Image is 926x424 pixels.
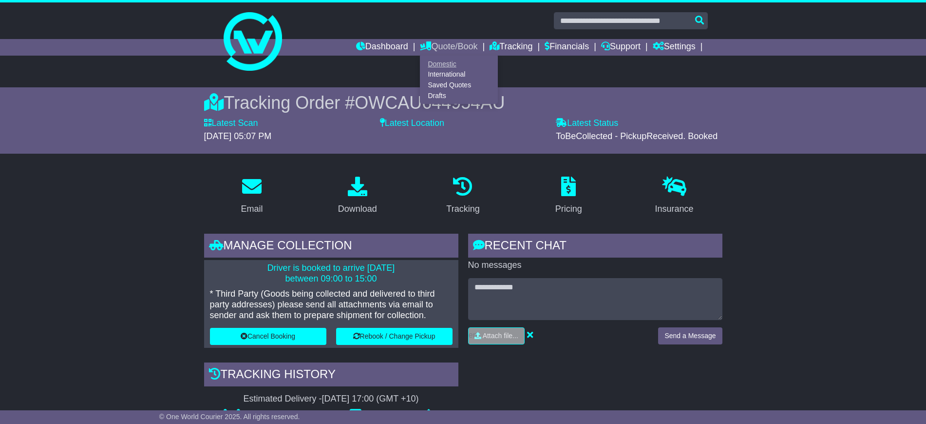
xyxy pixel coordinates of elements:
[420,69,497,80] a: International
[555,202,582,216] div: Pricing
[545,39,589,56] a: Financials
[649,173,700,219] a: Insurance
[556,118,618,129] label: Latest Status
[336,328,453,345] button: Rebook / Change Pickup
[446,202,479,216] div: Tracking
[234,173,269,219] a: Email
[338,202,377,216] div: Download
[210,328,326,345] button: Cancel Booking
[601,39,641,56] a: Support
[241,202,263,216] div: Email
[322,394,419,404] div: [DATE] 17:00 (GMT +10)
[468,260,722,271] p: No messages
[549,173,588,219] a: Pricing
[380,118,444,129] label: Latest Location
[355,93,505,113] span: OWCAU644954AU
[420,56,498,104] div: Quote/Book
[420,59,497,69] a: Domestic
[420,39,477,56] a: Quote/Book
[440,173,486,219] a: Tracking
[204,118,258,129] label: Latest Scan
[210,263,453,284] p: Driver is booked to arrive [DATE] between 09:00 to 15:00
[204,131,272,141] span: [DATE] 05:07 PM
[210,289,453,321] p: * Third Party (Goods being collected and delivered to third party addresses) please send all atta...
[332,173,383,219] a: Download
[204,394,458,404] div: Estimated Delivery -
[556,131,718,141] span: ToBeCollected - PickupReceived. Booked
[655,202,694,216] div: Insurance
[204,92,722,113] div: Tracking Order #
[204,363,458,389] div: Tracking history
[653,39,696,56] a: Settings
[658,327,722,344] button: Send a Message
[356,39,408,56] a: Dashboard
[420,90,497,101] a: Drafts
[204,234,458,260] div: Manage collection
[490,39,532,56] a: Tracking
[468,234,722,260] div: RECENT CHAT
[420,80,497,91] a: Saved Quotes
[159,413,300,421] span: © One World Courier 2025. All rights reserved.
